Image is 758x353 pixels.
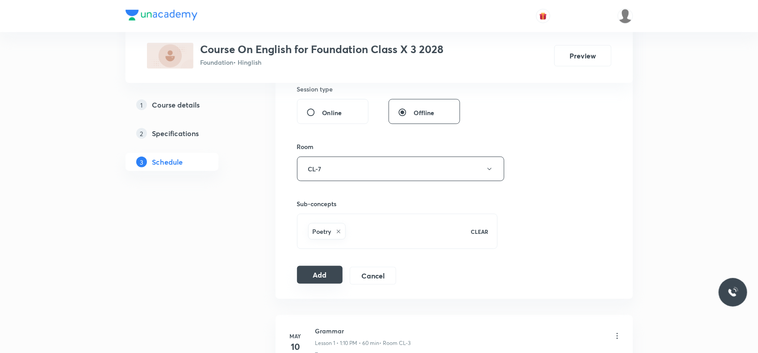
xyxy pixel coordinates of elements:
h3: Course On English for Foundation Class X 3 2028 [201,43,444,56]
h6: May [287,332,305,340]
p: 3 [136,157,147,167]
p: 2 [136,128,147,139]
img: ttu [728,287,738,298]
button: Cancel [350,267,396,285]
button: Add [297,266,343,284]
p: 1 [136,100,147,110]
h6: Grammar [315,326,411,336]
p: CLEAR [471,228,488,236]
button: CL-7 [297,157,504,181]
h6: Session type [297,84,333,94]
h6: Sub-concepts [297,199,498,208]
h5: Schedule [152,157,183,167]
h6: Room [297,142,314,151]
h6: Poetry [313,227,331,236]
img: Dipti [618,8,633,24]
p: • Room CL-3 [380,339,411,347]
p: Foundation • Hinglish [201,58,444,67]
span: Offline [414,108,435,117]
span: Online [322,108,342,117]
p: Lesson 1 • 1:10 PM • 60 min [315,339,380,347]
button: avatar [536,9,550,23]
h5: Course details [152,100,200,110]
a: Company Logo [126,10,197,23]
img: 8E107C2A-8F50-454E-9004-8142362B2BEF_plus.png [147,43,193,69]
img: Company Logo [126,10,197,21]
a: 2Specifications [126,125,247,142]
img: avatar [539,12,547,20]
a: 1Course details [126,96,247,114]
button: Preview [554,45,611,66]
h5: Specifications [152,128,199,139]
